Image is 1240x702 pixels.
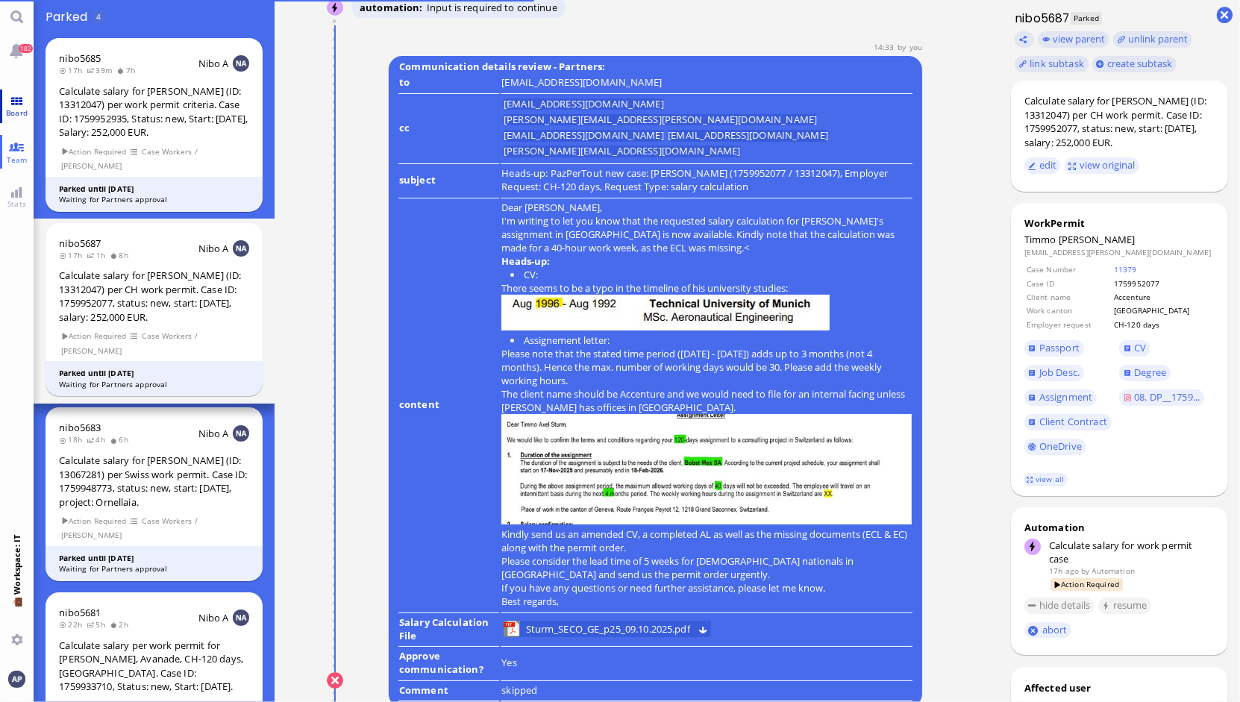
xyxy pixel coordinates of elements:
[1015,31,1034,48] button: Copy ticket nibo5687 link to clipboard
[1024,340,1084,357] a: Passport
[398,200,499,613] td: content
[501,554,912,581] p: Please consider the lead time of 5 weeks for [DEMOGRAPHIC_DATA] nationals in [GEOGRAPHIC_DATA] an...
[198,427,229,440] span: Nibo A
[1024,414,1112,430] a: Client Contract
[87,250,110,260] span: 1h
[59,184,250,195] div: Parked until [DATE]
[501,387,912,414] p: The client name should be Accenture and we would need to file for an internal facing unless [PERS...
[501,527,912,554] p: Kindly send us an amended CV, a completed AL as well as the missing documents (ECL & EC) along wi...
[1024,365,1084,381] a: Job Desc.
[504,114,817,126] li: [PERSON_NAME][EMAIL_ADDRESS][PERSON_NAME][DOMAIN_NAME]
[1039,341,1080,354] span: Passport
[59,619,87,630] span: 22h
[1024,94,1215,149] div: Calculate salary for [PERSON_NAME] (ID: 13312047) per CH work permit. Case ID: 1759952077, status...
[1113,291,1212,303] td: Accenture
[59,269,249,324] div: Calculate salary for [PERSON_NAME] (ID: 13312047) per CH work permit. Case ID: 1759952077, status...
[110,619,133,630] span: 2h
[501,201,912,214] p: Dear [PERSON_NAME],
[59,250,87,260] span: 17h
[1024,247,1215,257] dd: [EMAIL_ADDRESS][PERSON_NAME][DOMAIN_NAME]
[60,345,122,357] span: [PERSON_NAME]
[233,609,249,626] img: NA
[1038,31,1109,48] button: view parent
[1134,341,1146,354] span: CV
[1039,415,1107,428] span: Client Contract
[501,683,537,697] span: skipped
[198,611,229,624] span: Nibo A
[1024,681,1092,695] div: Affected user
[60,529,122,542] span: [PERSON_NAME]
[1026,263,1112,275] td: Case Number
[1050,578,1123,591] span: Action Required
[1114,264,1137,275] a: 11379
[59,65,87,75] span: 17h
[59,639,249,694] div: Calculate salary per work permit for [PERSON_NAME], Avanade, CH-120 days, [GEOGRAPHIC_DATA]. Case...
[8,671,25,687] img: You
[19,44,33,53] span: 182
[59,194,250,205] div: Waiting for Partners approval
[504,621,520,637] img: Sturm_SECO_GE_p25_09.10.2025.pdf
[504,621,710,637] lob-view: Sturm_SECO_GE_p25_09.10.2025.pdf
[360,1,427,14] span: automation
[87,619,110,630] span: 5h
[1024,521,1215,534] div: Automation
[501,254,550,268] strong: Heads-up:
[1119,389,1204,406] a: 08. DP__1759...
[1113,31,1192,48] button: unlink parent
[398,615,499,648] td: Salary Calculation File
[116,65,140,75] span: 7h
[59,606,101,619] a: nibo5681
[1024,598,1095,614] button: hide details
[501,414,912,524] img: undefined
[2,107,31,118] span: Board
[195,330,199,342] span: /
[504,98,664,110] li: [EMAIL_ADDRESS][DOMAIN_NAME]
[504,145,740,157] li: [PERSON_NAME][EMAIL_ADDRESS][DOMAIN_NAME]
[1119,340,1150,357] a: CV
[110,250,133,260] span: 8h
[1026,319,1112,330] td: Employer request
[874,42,898,52] span: 14:33
[1113,304,1212,316] td: [GEOGRAPHIC_DATA]
[1026,291,1112,303] td: Client name
[1026,304,1112,316] td: Work canton
[668,130,828,142] li: [EMAIL_ADDRESS][DOMAIN_NAME]
[501,214,912,254] p: I'm writing to let you know that the requested salary calculation for [PERSON_NAME]'s assignment ...
[233,240,249,257] img: NA
[59,236,101,250] a: nibo5687
[59,454,249,509] div: Calculate salary for [PERSON_NAME] (ID: 13067281) per Swiss work permit. Case ID: 1759948773, sta...
[398,683,499,702] td: Comment
[698,624,708,633] button: Download Sturm_SECO_GE_p25_09.10.2025.pdf
[1049,539,1214,565] div: Calculate salary for work permit case
[501,166,888,193] runbook-parameter-view: Heads-up: PazPerTout new case: [PERSON_NAME] (1759952077 / 13312047), Employer Request: CH-120 da...
[46,8,92,25] span: Parked
[142,330,192,342] span: Case Workers
[1039,390,1092,404] span: Assignment
[59,51,101,65] span: nibo5685
[501,75,662,89] runbook-parameter-view: [EMAIL_ADDRESS][DOMAIN_NAME]
[526,621,690,637] span: Sturm_SECO_GE_p25_09.10.2025.pdf
[1039,366,1080,379] span: Job Desc.
[1071,12,1103,25] span: Parked
[60,515,128,527] span: Action Required
[523,621,693,637] a: View Sturm_SECO_GE_p25_09.10.2025.pdf
[398,166,499,198] td: subject
[87,434,110,445] span: 4h
[427,1,557,14] span: Input is required to continue
[110,434,133,445] span: 6h
[501,595,912,608] p: Best regards,
[1024,622,1071,638] button: abort
[59,421,101,434] a: nibo5683
[198,242,229,255] span: Nibo A
[510,333,912,347] li: Assignement letter:
[504,130,664,142] li: [EMAIL_ADDRESS][DOMAIN_NAME]
[142,515,192,527] span: Case Workers
[60,145,128,158] span: Action Required
[1024,157,1061,174] button: edit
[1059,233,1136,246] span: [PERSON_NAME]
[1119,365,1170,381] a: Degree
[1024,473,1067,486] a: view all
[501,581,912,595] p: If you have any questions or need further assistance, please let me know.
[398,648,499,681] td: Approve communication?
[397,57,608,76] b: Communication details review - Partners:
